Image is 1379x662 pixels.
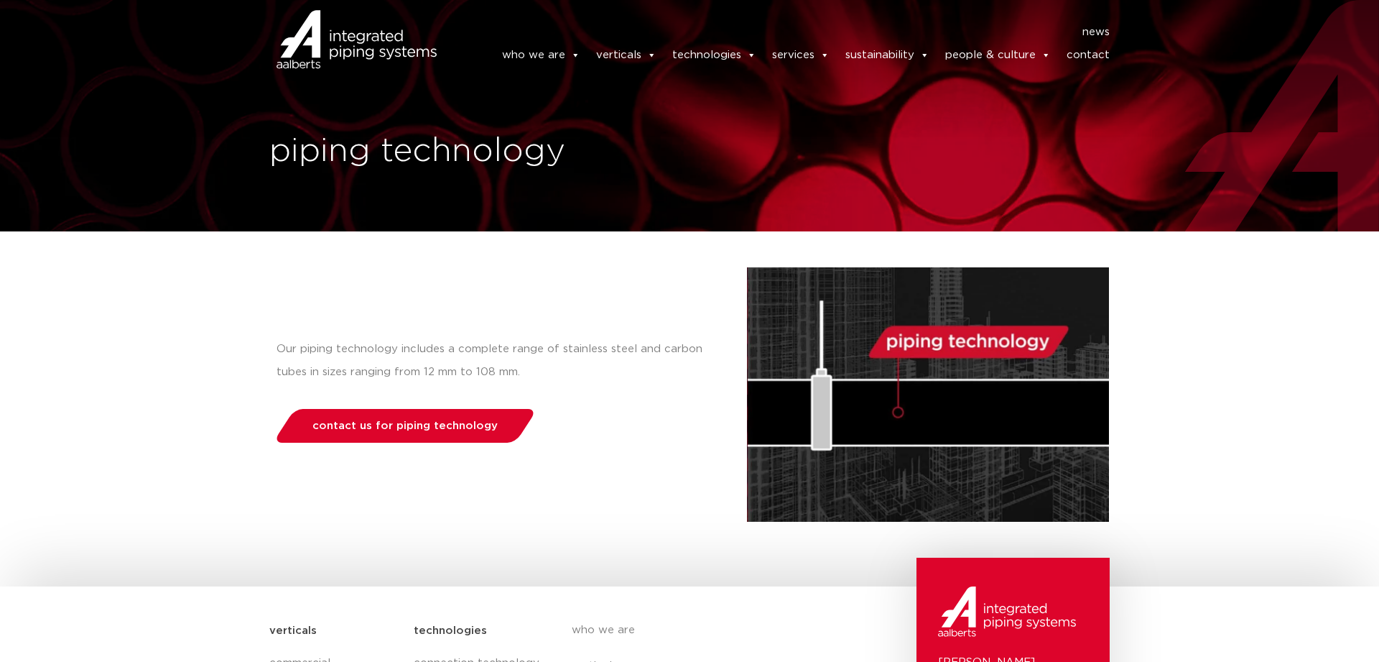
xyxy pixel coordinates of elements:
[845,41,929,70] a: sustainability
[572,612,835,648] a: who we are
[273,409,538,443] a: contact us for piping technology
[1067,41,1110,70] a: contact
[772,41,830,70] a: services
[502,41,580,70] a: who we are
[269,129,682,175] h1: piping technology
[277,338,718,384] p: Our piping technology includes a complete range of stainless steel and carbon tubes in sizes rang...
[312,420,498,431] span: contact us for piping technology
[596,41,656,70] a: verticals
[945,41,1051,70] a: people & culture
[414,620,487,643] h5: technologies
[1082,24,1110,41] a: news
[672,41,756,70] a: technologies
[458,24,1110,41] nav: Menu
[269,620,317,643] h5: verticals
